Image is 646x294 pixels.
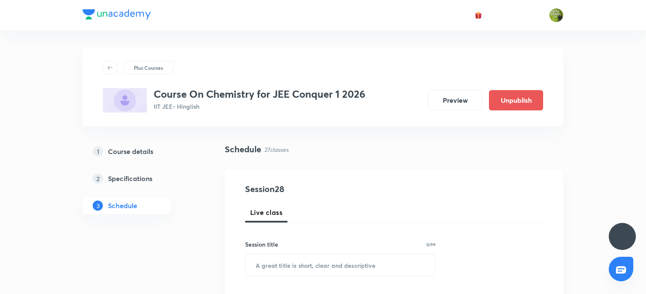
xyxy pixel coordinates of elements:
button: Preview [428,90,482,110]
button: avatar [472,8,485,22]
p: 27 classes [265,145,289,154]
p: 3 [93,201,103,211]
h6: Session title [245,240,278,249]
img: Company Logo [83,9,151,19]
p: 1 [93,146,103,157]
h5: Schedule [108,201,137,211]
p: 2 [93,173,103,184]
p: IIT JEE • Hinglish [154,102,365,111]
img: avatar [475,11,482,19]
a: 1Course details [83,143,198,160]
span: Live class [250,207,282,217]
h5: Course details [108,146,153,157]
button: Unpublish [489,90,543,110]
p: 0/99 [426,242,436,247]
p: Plus Courses [134,64,163,71]
img: 0984D800-A679-4309-9D52-F15439B126FF_plus.png [103,88,147,113]
img: Gaurav Uppal [549,8,563,22]
a: 2Specifications [83,170,198,187]
h5: Specifications [108,173,152,184]
h3: Course On Chemistry for JEE Conquer 1 2026 [154,88,365,100]
img: ttu [617,231,627,242]
h4: Session 28 [245,183,400,195]
h4: Schedule [225,143,261,156]
input: A great title is short, clear and descriptive [246,254,435,276]
a: Company Logo [83,9,151,22]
